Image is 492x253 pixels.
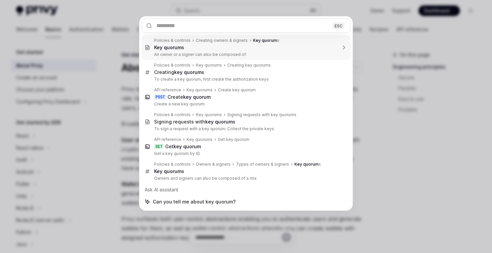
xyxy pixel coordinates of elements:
div: Key quorums [187,137,213,142]
div: API reference [154,137,181,142]
div: Owners & signers [196,162,231,167]
div: Policies & controls [154,38,191,43]
div: Types of owners & signers [236,162,289,167]
div: ESC [333,22,345,29]
div: POST [154,94,166,100]
b: key quorum [205,119,233,124]
div: Creating s [154,69,204,75]
p: Owners and signers can also be composed of a mix [154,176,337,181]
p: Get a key quorum by ID. [154,151,337,156]
b: Key quorum [253,38,277,43]
p: Create a new key quorum. [154,101,337,107]
div: Policies & controls [154,162,191,167]
div: Creating owners & signers [196,38,248,43]
b: Key quorum [154,168,181,174]
div: s [294,162,321,167]
b: Key quorum [294,162,319,167]
b: key quorum [183,94,211,100]
div: API reference [154,87,181,93]
div: GET [154,144,164,149]
div: Policies & controls [154,112,191,117]
div: Get key quorum [218,137,249,142]
div: Ask AI assistant [141,184,351,196]
b: Key quorum [154,45,181,50]
div: s [253,38,279,43]
p: To create a key quorum, first create the authorization keys [154,77,337,82]
div: s [154,168,184,174]
div: Key quorums [196,112,222,117]
div: Create [167,94,211,100]
div: Signing requests with s [154,119,235,125]
div: Creating key quorums [227,63,271,68]
div: Get [165,144,201,150]
b: key quorum [173,144,201,149]
div: s [154,45,184,51]
p: To sign a request with a key quorum: Collect the private keys [154,126,337,132]
div: Key quorums [187,87,213,93]
div: Key quorums [196,63,222,68]
div: Policies & controls [154,63,191,68]
span: Can you tell me about key quorum? [153,198,236,205]
div: Create key quorum [218,87,256,93]
b: key quorum [174,69,202,75]
div: Signing requests with key quorums [227,112,296,117]
p: An owner or a signer can also be composed of [154,52,337,57]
